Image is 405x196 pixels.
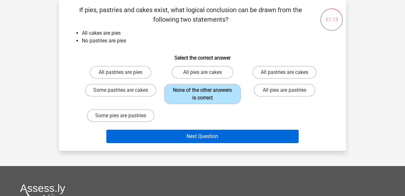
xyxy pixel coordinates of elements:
label: All pies are cakes [172,66,233,79]
li: All cakes are pies [82,29,336,37]
label: None of the other answers is correct [164,84,241,104]
li: No pastries are pies [82,37,336,45]
div: 01:13 [320,8,344,24]
label: Some pastries are cakes [85,84,156,97]
label: All pastries are cakes [252,66,316,79]
label: Some pies are pastries [87,109,154,122]
h6: Select the correct answer [69,50,336,61]
label: All pies are pastries [254,84,315,97]
button: Next Question [106,130,299,143]
p: If pies, pastries and cakes exist, what logical conclusion can be drawn from the following two st... [69,5,312,24]
label: All pastries are pies [90,66,151,79]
